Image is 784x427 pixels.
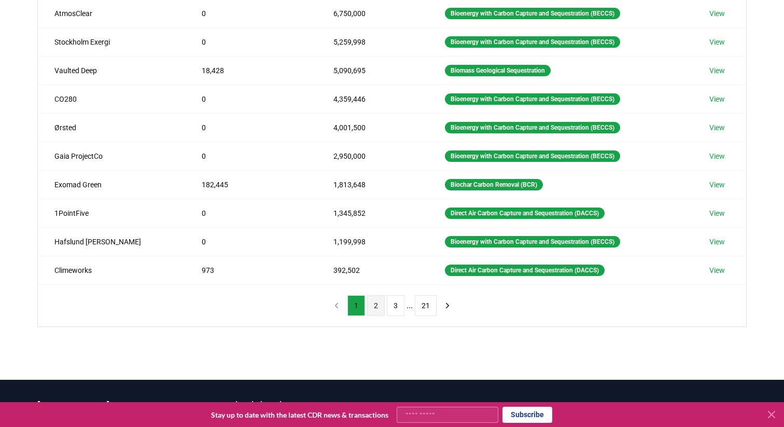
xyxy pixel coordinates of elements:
td: Exomad Green [38,170,185,199]
a: View [709,65,725,76]
a: View [709,37,725,47]
button: 2 [367,295,385,316]
td: 1,813,648 [317,170,428,199]
a: Leaderboards [235,398,392,411]
div: Biomass Geological Sequestration [445,65,551,76]
td: CO280 [38,85,185,113]
td: 0 [185,227,317,256]
div: Bioenergy with Carbon Capture and Sequestration (BECCS) [445,8,620,19]
p: [DOMAIN_NAME] [37,398,194,413]
td: 973 [185,256,317,284]
td: Hafslund [PERSON_NAME] [38,227,185,256]
td: 1,345,852 [317,199,428,227]
div: Bioenergy with Carbon Capture and Sequestration (BECCS) [445,93,620,105]
td: 18,428 [185,56,317,85]
td: 5,090,695 [317,56,428,85]
td: Stockholm Exergi [38,27,185,56]
td: 0 [185,199,317,227]
div: Biochar Carbon Removal (BCR) [445,179,543,190]
a: View [709,122,725,133]
td: 182,445 [185,170,317,199]
td: 4,001,500 [317,113,428,142]
button: next page [439,295,456,316]
a: View [709,208,725,218]
td: 5,259,998 [317,27,428,56]
a: View [709,94,725,104]
a: View [709,265,725,276]
td: Gaia ProjectCo [38,142,185,170]
a: View [709,180,725,190]
button: 3 [387,295,404,316]
div: Bioenergy with Carbon Capture and Sequestration (BECCS) [445,150,620,162]
td: 392,502 [317,256,428,284]
td: 0 [185,85,317,113]
td: 0 [185,142,317,170]
div: Direct Air Carbon Capture and Sequestration (DACCS) [445,208,605,219]
a: View [709,151,725,161]
div: Bioenergy with Carbon Capture and Sequestration (BECCS) [445,122,620,133]
button: 1 [347,295,365,316]
td: Vaulted Deep [38,56,185,85]
div: Bioenergy with Carbon Capture and Sequestration (BECCS) [445,236,620,247]
td: 4,359,446 [317,85,428,113]
td: Ørsted [38,113,185,142]
button: 21 [415,295,437,316]
td: 2,950,000 [317,142,428,170]
li: ... [407,299,413,312]
a: View [709,237,725,247]
div: Bioenergy with Carbon Capture and Sequestration (BECCS) [445,36,620,48]
td: Climeworks [38,256,185,284]
td: 0 [185,113,317,142]
td: 1,199,998 [317,227,428,256]
div: Direct Air Carbon Capture and Sequestration (DACCS) [445,265,605,276]
a: View [709,8,725,19]
td: 1PointFive [38,199,185,227]
td: 0 [185,27,317,56]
